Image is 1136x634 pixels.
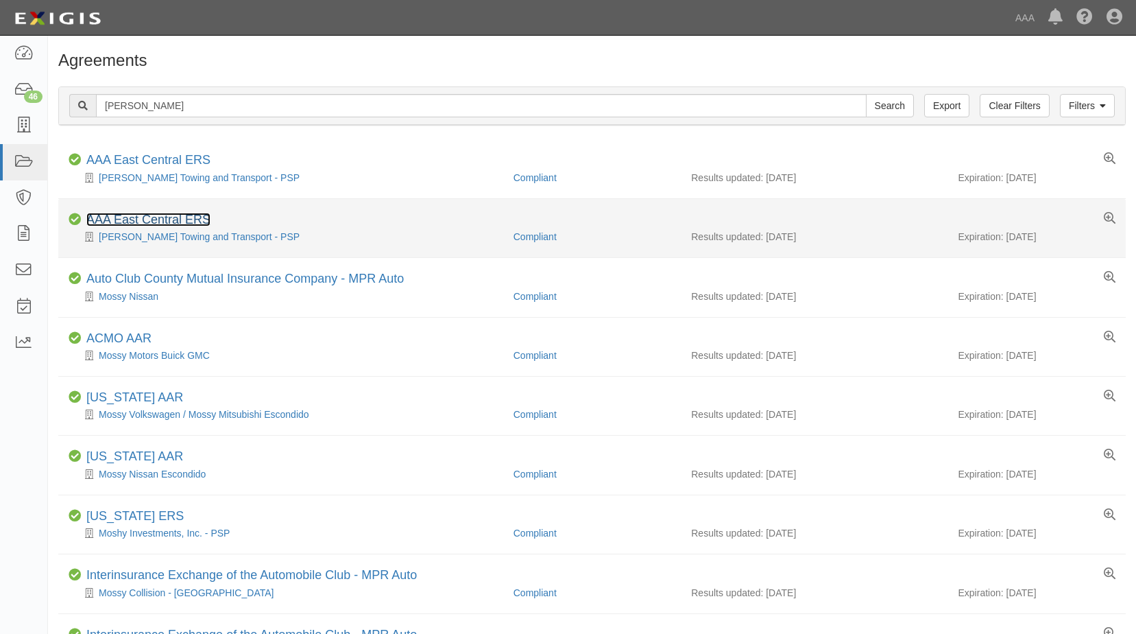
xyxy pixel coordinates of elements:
a: Clear Filters [980,94,1049,117]
i: Compliant [69,154,81,166]
a: Compliant [513,469,557,480]
a: Interinsurance Exchange of the Automobile Club - MPR Auto [86,568,417,582]
a: ACMO AAR [86,331,152,345]
a: View results summary [1104,390,1115,403]
div: Mossy Motors Buick GMC [69,349,503,362]
div: Results updated: [DATE] [691,526,937,540]
a: Mossy Motors Buick GMC [99,350,210,361]
div: Expiration: [DATE] [958,408,1115,421]
div: Mossy Nissan [69,290,503,303]
a: View results summary [1104,213,1115,225]
div: California AAR [86,390,183,406]
i: Help Center - Complianz [1076,10,1093,26]
div: Moshy Investments, Inc. - PSP [69,526,503,540]
a: View results summary [1104,272,1115,284]
div: Mossy Nissan Escondido [69,467,503,481]
div: Interinsurance Exchange of the Automobile Club - MPR Auto [86,568,417,583]
a: Mossy Collision - [GEOGRAPHIC_DATA] [99,587,274,598]
a: Compliant [513,587,557,598]
div: Expiration: [DATE] [958,349,1115,362]
a: [US_STATE] AAR [86,449,183,463]
a: Filters [1060,94,1115,117]
div: California AAR [86,449,183,465]
div: Mossy Volkswagen / Mossy Mitsubishi Escondido [69,408,503,421]
a: [US_STATE] AAR [86,390,183,404]
h1: Agreements [58,51,1126,69]
div: Mosby's Towing and Transport - PSP [69,171,503,185]
a: Export [924,94,969,117]
div: Expiration: [DATE] [958,526,1115,540]
a: Mossy Volkswagen / Mossy Mitsubishi Escondido [99,409,309,420]
i: Compliant [69,569,81,581]
i: Compliant [69,391,81,403]
a: View results summary [1104,509,1115,521]
div: Expiration: [DATE] [958,586,1115,600]
div: AAA East Central ERS [86,153,210,168]
i: Compliant [69,332,81,344]
div: AAA East Central ERS [86,213,210,228]
a: View results summary [1104,331,1115,344]
i: Compliant [69,450,81,462]
i: Compliant [69,213,81,226]
a: Compliant [513,409,557,420]
div: Mossy Collision - National City [69,586,503,600]
a: AAA East Central ERS [86,213,210,226]
div: ACMO AAR [86,331,152,347]
a: [PERSON_NAME] Towing and Transport - PSP [99,172,300,183]
div: Results updated: [DATE] [691,290,937,303]
a: Compliant [513,291,557,302]
div: Results updated: [DATE] [691,586,937,600]
i: Compliant [69,272,81,285]
a: Auto Club County Mutual Insurance Company - MPR Auto [86,272,404,285]
a: AAA East Central ERS [86,153,210,167]
a: View results summary [1104,449,1115,462]
a: View results summary [1104,568,1115,580]
div: Expiration: [DATE] [958,467,1115,481]
div: Auto Club County Mutual Insurance Company - MPR Auto [86,272,404,287]
div: Expiration: [DATE] [958,171,1115,185]
a: Mossy Nissan Escondido [99,469,206,480]
a: Compliant [513,231,557,242]
input: Search [866,94,914,117]
div: Expiration: [DATE] [958,230,1115,244]
a: Moshy Investments, Inc. - PSP [99,528,230,539]
a: Mossy Nissan [99,291,158,302]
input: Search [96,94,867,117]
div: Results updated: [DATE] [691,230,937,244]
i: Compliant [69,510,81,522]
div: Expiration: [DATE] [958,290,1115,303]
a: Compliant [513,350,557,361]
a: View results summary [1104,153,1115,165]
a: Compliant [513,528,557,539]
div: Results updated: [DATE] [691,408,937,421]
a: AAA [1008,4,1041,32]
div: Results updated: [DATE] [691,171,937,185]
a: [PERSON_NAME] Towing and Transport - PSP [99,231,300,242]
img: logo-5460c22ac91f19d4615b14bd174203de0afe785f0fc80cf4dbbc73dc1793850b.png [10,6,105,31]
a: [US_STATE] ERS [86,509,184,523]
div: California ERS [86,509,184,524]
div: Mosby's Towing and Transport - PSP [69,230,503,244]
div: 46 [24,91,43,103]
div: Results updated: [DATE] [691,467,937,481]
a: Compliant [513,172,557,183]
div: Results updated: [DATE] [691,349,937,362]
